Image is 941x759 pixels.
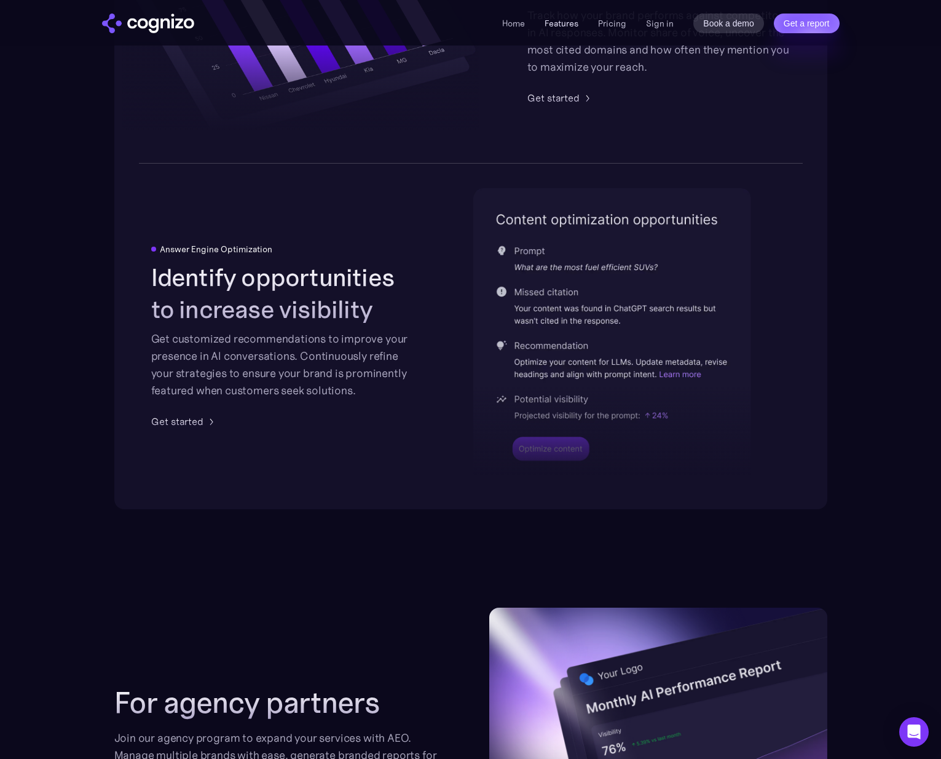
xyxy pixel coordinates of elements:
[160,244,272,254] div: Answer Engine Optimization
[774,14,840,33] a: Get a report
[114,685,452,720] h2: For agency partners
[473,188,751,484] img: content optimization for LLMs
[527,90,580,105] div: Get started
[527,90,594,105] a: Get started
[598,18,626,29] a: Pricing
[151,330,414,399] div: Get customized recommendations to improve your presence in AI conversations. Continuously refine ...
[102,14,194,33] a: home
[502,18,525,29] a: Home
[545,18,578,29] a: Features
[151,261,414,325] h2: Identify opportunities to increase visibility
[102,14,194,33] img: cognizo logo
[899,717,929,747] div: Open Intercom Messenger
[151,414,218,429] a: Get started
[151,414,203,429] div: Get started
[646,16,674,31] a: Sign in
[693,14,764,33] a: Book a demo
